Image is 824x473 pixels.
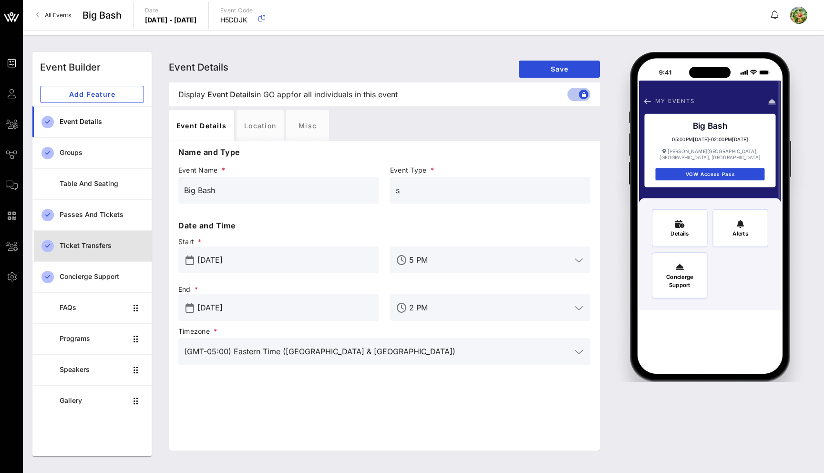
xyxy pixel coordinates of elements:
div: Concierge Support [60,273,144,281]
div: Event Details [60,118,144,126]
span: for all individuals in this event [291,89,398,100]
div: Groups [60,149,144,157]
span: Timezone [178,327,590,336]
div: Location [237,110,284,141]
p: Name and Type [178,146,590,158]
div: Ticket Transfers [60,242,144,250]
button: prepend icon [185,303,194,313]
span: Display in GO app [178,89,398,100]
div: Event Builder [40,60,101,74]
p: H5DDJK [220,15,253,25]
span: End [178,285,379,294]
a: Event Details [32,106,152,137]
input: End Date [197,300,373,315]
span: Event Name [178,165,379,175]
a: Speakers [32,354,152,385]
a: Gallery [32,385,152,416]
a: All Events [31,8,77,23]
span: Event Type [390,165,590,175]
a: Concierge Support [32,261,152,292]
a: FAQs [32,292,152,323]
span: All Events [45,11,71,19]
button: prepend icon [185,256,194,265]
div: Programs [60,335,127,343]
p: Event Code [220,6,253,15]
div: Event Details [169,110,234,141]
p: [DATE] - [DATE] [145,15,197,25]
div: FAQs [60,304,127,312]
a: Passes and Tickets [32,199,152,230]
button: Add Feature [40,86,144,103]
span: Big Bash [82,8,122,22]
span: Start [178,237,379,247]
div: Speakers [60,366,127,374]
a: Programs [32,323,152,354]
button: Save [519,61,600,78]
div: Gallery [60,397,127,405]
span: Save [526,65,592,73]
a: Ticket Transfers [32,230,152,261]
input: Event Name [184,183,373,198]
input: Start Time [409,252,571,267]
a: Table and Seating [32,168,152,199]
div: Misc [286,110,329,141]
input: Start Date [197,252,373,267]
div: Passes and Tickets [60,211,144,219]
input: End Time [409,300,571,315]
p: Date and Time [178,220,590,231]
p: Date [145,6,197,15]
span: Event Details [169,62,228,73]
div: Table and Seating [60,180,144,188]
a: Groups [32,137,152,168]
span: Add Feature [48,90,136,98]
input: Event Type [396,183,585,198]
input: Timezone [184,344,571,359]
span: Event Details [207,89,255,100]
